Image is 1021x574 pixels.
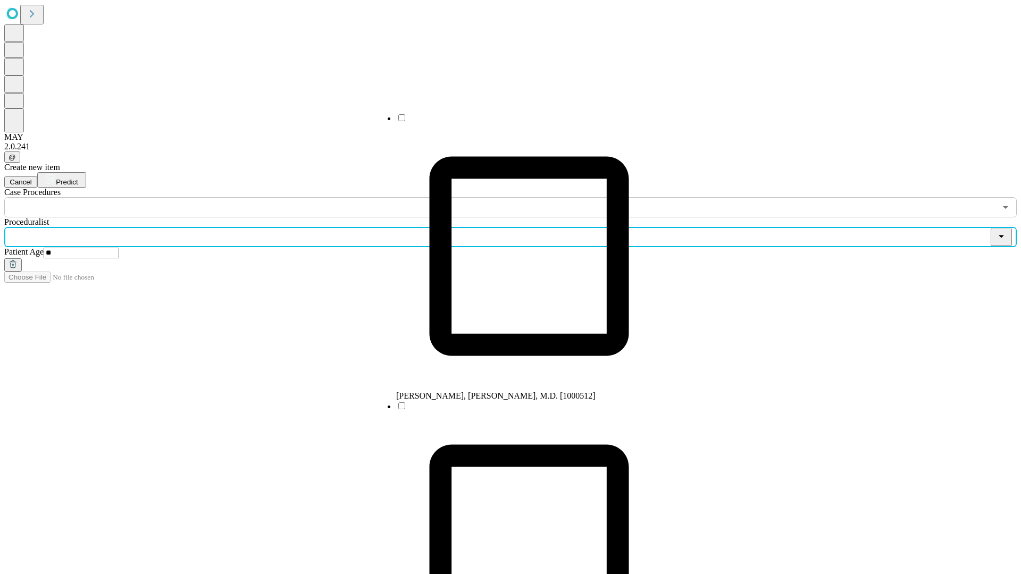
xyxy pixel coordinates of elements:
[9,153,16,161] span: @
[396,391,596,400] span: [PERSON_NAME], [PERSON_NAME], M.D. [1000512]
[37,172,86,188] button: Predict
[4,217,49,226] span: Proceduralist
[4,142,1017,151] div: 2.0.241
[56,178,78,186] span: Predict
[991,229,1012,246] button: Close
[10,178,32,186] span: Cancel
[4,163,60,172] span: Create new item
[4,176,37,188] button: Cancel
[4,132,1017,142] div: MAY
[998,200,1013,215] button: Open
[4,247,44,256] span: Patient Age
[4,151,20,163] button: @
[4,188,61,197] span: Scheduled Procedure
